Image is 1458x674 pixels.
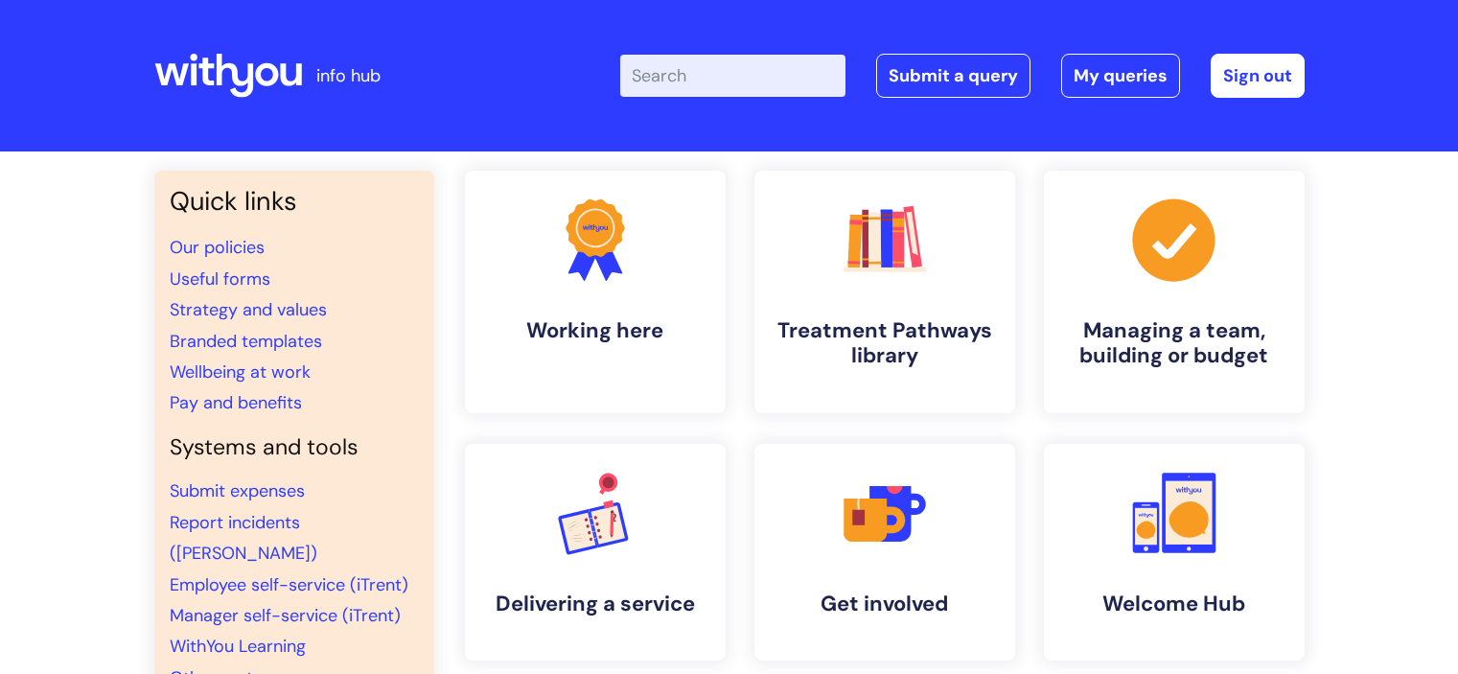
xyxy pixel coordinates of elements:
[170,330,322,353] a: Branded templates
[876,54,1030,98] a: Submit a query
[465,444,726,661] a: Delivering a service
[170,391,302,414] a: Pay and benefits
[170,479,305,502] a: Submit expenses
[170,573,408,596] a: Employee self-service (iTrent)
[620,54,1305,98] div: | -
[620,55,845,97] input: Search
[170,511,317,565] a: Report incidents ([PERSON_NAME])
[170,635,306,658] a: WithYou Learning
[316,60,381,91] p: info hub
[754,171,1015,413] a: Treatment Pathways library
[1059,318,1289,369] h4: Managing a team, building or budget
[770,592,1000,616] h4: Get involved
[170,360,311,383] a: Wellbeing at work
[480,318,710,343] h4: Working here
[1211,54,1305,98] a: Sign out
[480,592,710,616] h4: Delivering a service
[1044,171,1305,413] a: Managing a team, building or budget
[170,186,419,217] h3: Quick links
[170,236,265,259] a: Our policies
[170,298,327,321] a: Strategy and values
[1059,592,1289,616] h4: Welcome Hub
[170,434,419,461] h4: Systems and tools
[170,267,270,291] a: Useful forms
[170,604,401,627] a: Manager self-service (iTrent)
[465,171,726,413] a: Working here
[754,444,1015,661] a: Get involved
[1061,54,1180,98] a: My queries
[1044,444,1305,661] a: Welcome Hub
[770,318,1000,369] h4: Treatment Pathways library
